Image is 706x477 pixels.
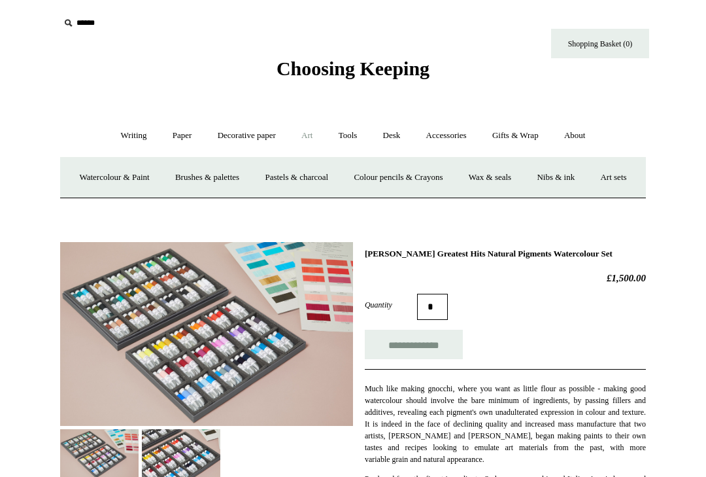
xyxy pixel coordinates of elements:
a: Writing [109,118,159,153]
a: Choosing Keeping [277,68,429,77]
a: Gifts & Wrap [480,118,550,153]
h2: £1,500.00 [365,272,646,284]
a: Tools [327,118,369,153]
a: Colour pencils & Crayons [342,160,454,195]
img: Wallace Seymour Greatest Hits Natural Pigments Watercolour Set [60,242,353,426]
a: Shopping Basket (0) [551,29,649,58]
a: Decorative paper [206,118,288,153]
a: Watercolour & Paint [67,160,161,195]
a: Nibs & ink [525,160,586,195]
a: Art sets [588,160,638,195]
a: Paper [161,118,204,153]
a: Pastels & charcoal [253,160,340,195]
span: Choosing Keeping [277,58,429,79]
a: Desk [371,118,412,153]
a: Accessories [414,118,479,153]
a: Wax & seals [457,160,523,195]
h1: [PERSON_NAME] Greatest Hits Natural Pigments Watercolour Set [365,249,646,259]
p: Much like making gnocchi, where you want as little flour as possible - making good watercolour sh... [365,383,646,465]
label: Quantity [365,299,417,311]
a: Art [290,118,324,153]
a: About [552,118,597,153]
a: Brushes & palettes [163,160,251,195]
